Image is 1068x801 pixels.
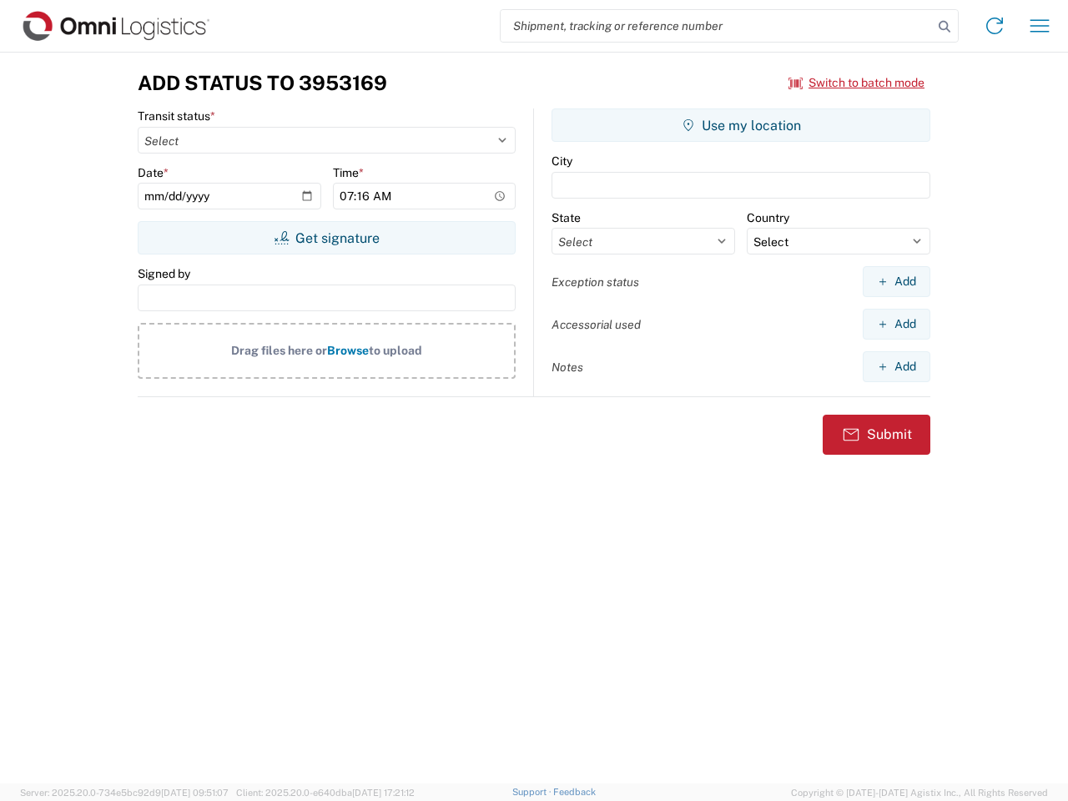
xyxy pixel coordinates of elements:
[138,165,169,180] label: Date
[552,210,581,225] label: State
[161,788,229,798] span: [DATE] 09:51:07
[501,10,933,42] input: Shipment, tracking or reference number
[747,210,789,225] label: Country
[553,787,596,797] a: Feedback
[369,344,422,357] span: to upload
[863,351,930,382] button: Add
[512,787,554,797] a: Support
[552,154,572,169] label: City
[333,165,364,180] label: Time
[552,275,639,290] label: Exception status
[552,108,930,142] button: Use my location
[823,415,930,455] button: Submit
[231,344,327,357] span: Drag files here or
[552,360,583,375] label: Notes
[236,788,415,798] span: Client: 2025.20.0-e640dba
[352,788,415,798] span: [DATE] 17:21:12
[138,71,387,95] h3: Add Status to 3953169
[788,69,924,97] button: Switch to batch mode
[863,309,930,340] button: Add
[20,788,229,798] span: Server: 2025.20.0-734e5bc92d9
[552,317,641,332] label: Accessorial used
[138,108,215,123] label: Transit status
[327,344,369,357] span: Browse
[791,785,1048,800] span: Copyright © [DATE]-[DATE] Agistix Inc., All Rights Reserved
[138,221,516,254] button: Get signature
[138,266,190,281] label: Signed by
[863,266,930,297] button: Add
